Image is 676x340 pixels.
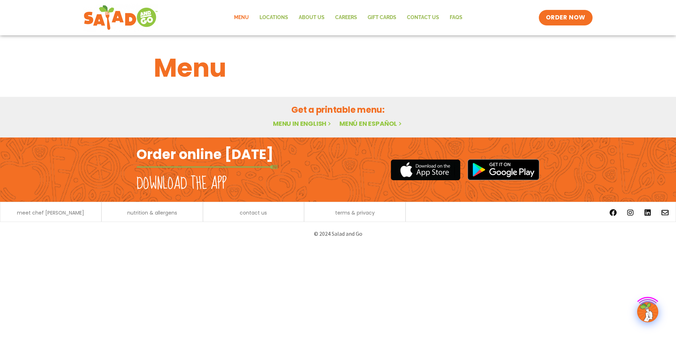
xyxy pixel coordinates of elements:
[229,10,468,26] nav: Menu
[335,210,375,215] a: terms & privacy
[254,10,293,26] a: Locations
[402,10,444,26] a: Contact Us
[362,10,402,26] a: GIFT CARDS
[17,210,84,215] a: meet chef [PERSON_NAME]
[229,10,254,26] a: Menu
[127,210,177,215] a: nutrition & allergens
[273,119,332,128] a: Menu in English
[140,229,536,239] p: © 2024 Salad and Go
[546,13,585,22] span: ORDER NOW
[330,10,362,26] a: Careers
[391,158,460,181] img: appstore
[444,10,468,26] a: FAQs
[136,165,278,169] img: fork
[467,159,540,180] img: google_play
[154,49,522,87] h1: Menu
[136,146,273,163] h2: Order online [DATE]
[240,210,267,215] a: contact us
[136,174,227,194] h2: Download the app
[83,4,158,32] img: new-SAG-logo-768×292
[293,10,330,26] a: About Us
[539,10,593,25] a: ORDER NOW
[339,119,403,128] a: Menú en español
[154,104,522,116] h2: Get a printable menu:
